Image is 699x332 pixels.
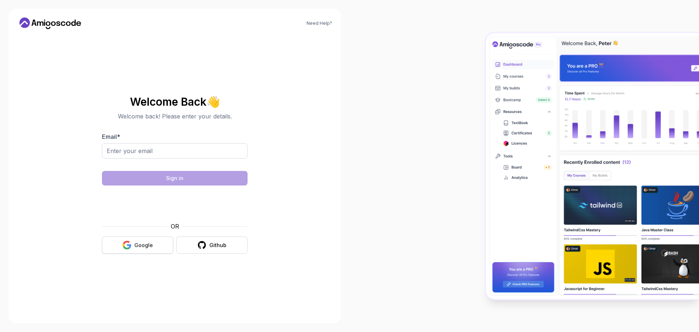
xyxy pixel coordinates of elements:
button: Github [176,237,248,254]
p: OR [171,222,179,231]
div: Github [209,242,226,249]
button: Sign in [102,171,248,185]
img: Amigoscode Dashboard [486,33,699,299]
h2: Welcome Back [102,96,248,108]
div: Sign in [166,175,183,182]
button: Google [102,237,173,254]
input: Enter your email [102,143,248,159]
div: Google [134,242,153,249]
p: Welcome back! Please enter your details. [102,112,248,121]
span: 👋 [205,93,222,110]
label: Email * [102,133,120,140]
iframe: Widget containing checkbox for hCaptcha security challenge [120,190,230,218]
a: Home link [17,17,83,29]
a: Need Help? [307,20,332,26]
